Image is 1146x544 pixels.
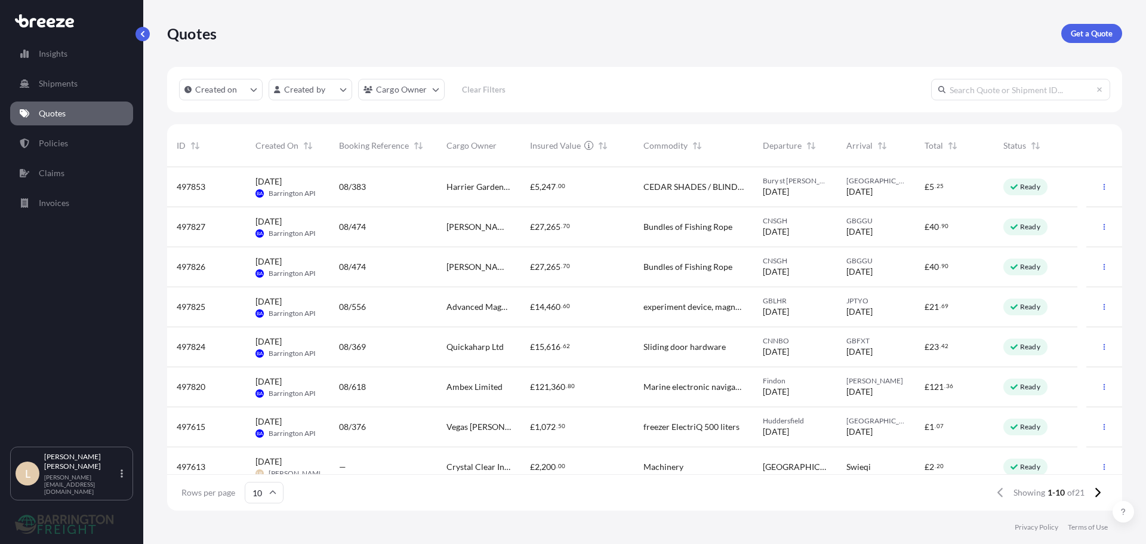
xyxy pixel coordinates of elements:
[535,223,544,231] span: 27
[10,42,133,66] a: Insights
[846,226,873,238] span: [DATE]
[763,256,827,266] span: CNSGH
[269,429,316,438] span: Barrington API
[946,384,953,388] span: 36
[763,461,827,473] span: [GEOGRAPHIC_DATA]
[939,304,941,308] span: .
[257,268,263,279] span: BA
[925,223,929,231] span: £
[690,139,704,153] button: Sort
[446,140,497,152] span: Cargo Owner
[941,264,948,268] span: 90
[15,515,113,534] img: organization-logo
[535,303,544,311] span: 14
[446,421,511,433] span: Vegas [PERSON_NAME]
[446,381,503,393] span: Ambex Limited
[561,304,562,308] span: .
[1015,523,1058,532] a: Privacy Policy
[177,261,205,273] span: 497826
[257,228,263,239] span: BA
[939,264,941,268] span: .
[530,223,535,231] span: £
[925,343,929,351] span: £
[255,296,282,308] span: [DATE]
[558,184,565,188] span: 00
[846,386,873,398] span: [DATE]
[643,181,744,193] span: CEDAR SHADES / BLINDS & FIXINGS FOR A GLASSHOUSE
[257,188,263,199] span: BA
[535,463,540,471] span: 2
[535,263,544,271] span: 27
[568,384,575,388] span: 80
[763,426,789,438] span: [DATE]
[541,463,556,471] span: 200
[941,224,948,228] span: 90
[255,376,282,388] span: [DATE]
[763,176,827,186] span: Bury st [PERSON_NAME]
[1068,523,1108,532] a: Terms of Use
[535,343,544,351] span: 15
[195,84,238,96] p: Created on
[446,221,511,233] span: [PERSON_NAME] Shellfish Ltd
[846,461,871,473] span: Swieqi
[763,216,827,226] span: CNSGH
[269,389,316,398] span: Barrington API
[561,224,562,228] span: .
[561,344,562,348] span: .
[846,306,873,318] span: [DATE]
[451,80,517,99] button: Clear Filters
[540,423,541,431] span: ,
[763,140,802,152] span: Departure
[462,84,506,96] p: Clear Filters
[255,456,282,468] span: [DATE]
[167,24,217,43] p: Quotes
[530,303,535,311] span: £
[945,139,960,153] button: Sort
[925,263,929,271] span: £
[561,264,562,268] span: .
[530,183,535,191] span: £
[556,184,557,188] span: .
[558,424,565,428] span: 50
[763,306,789,318] span: [DATE]
[763,266,789,278] span: [DATE]
[376,84,427,96] p: Cargo Owner
[530,140,581,152] span: Insured Value
[1020,342,1040,352] p: Ready
[929,383,944,391] span: 121
[1020,422,1040,432] p: Ready
[255,256,282,268] span: [DATE]
[929,343,939,351] span: 23
[541,423,556,431] span: 072
[255,416,282,428] span: [DATE]
[544,343,546,351] span: ,
[1020,182,1040,192] p: Ready
[546,303,560,311] span: 460
[255,216,282,228] span: [DATE]
[563,264,570,268] span: 70
[1048,487,1065,499] span: 1-10
[925,423,929,431] span: £
[935,464,936,468] span: .
[39,48,67,60] p: Insights
[541,183,556,191] span: 247
[939,224,941,228] span: .
[39,107,66,119] p: Quotes
[339,221,366,233] span: 08/474
[177,341,205,353] span: 497824
[643,461,683,473] span: Machinery
[339,140,409,152] span: Booking Reference
[846,266,873,278] span: [DATE]
[446,301,511,313] span: Advanced Magnetic Medical Imaging Ltd
[549,383,551,391] span: ,
[257,348,263,359] span: BA
[535,183,540,191] span: 5
[39,197,69,209] p: Invoices
[446,261,511,273] span: [PERSON_NAME] Shellfish Ltd
[269,309,316,318] span: Barrington API
[257,468,262,480] span: LP
[763,416,827,426] span: Huddersfield
[846,346,873,358] span: [DATE]
[1061,24,1122,43] a: Get a Quote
